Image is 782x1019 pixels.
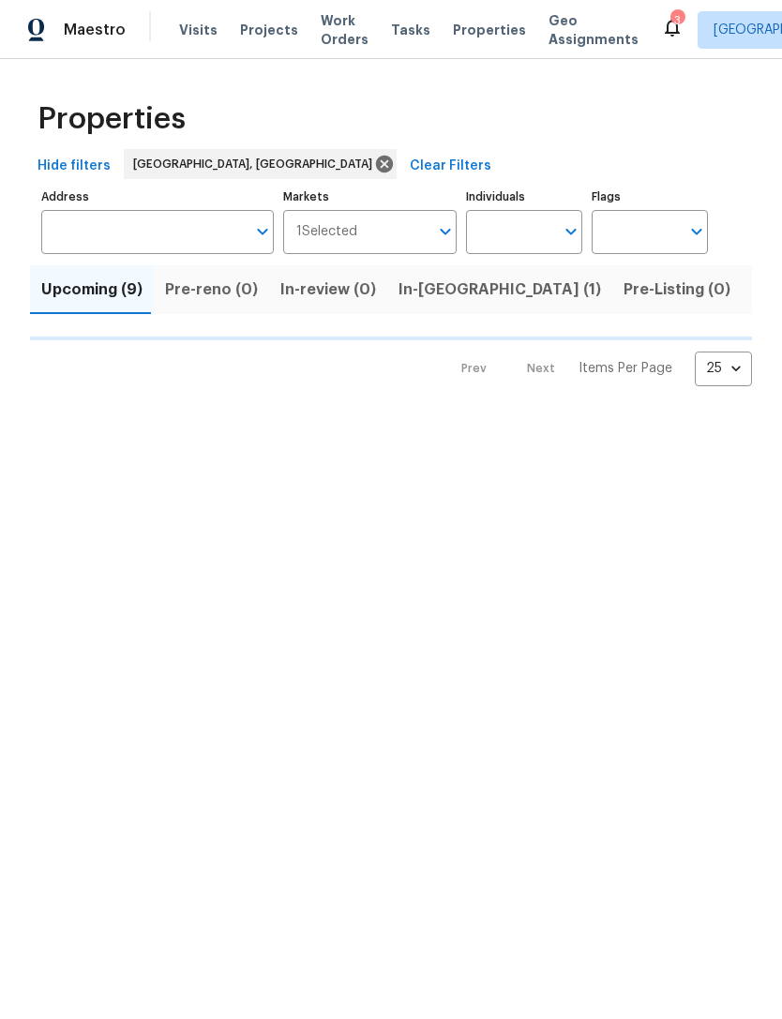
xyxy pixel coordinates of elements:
[558,218,584,245] button: Open
[165,277,258,303] span: Pre-reno (0)
[410,155,491,178] span: Clear Filters
[41,191,274,202] label: Address
[283,191,458,202] label: Markets
[592,191,708,202] label: Flags
[444,352,752,386] nav: Pagination Navigation
[453,21,526,39] span: Properties
[684,218,710,245] button: Open
[670,11,684,30] div: 3
[399,277,601,303] span: In-[GEOGRAPHIC_DATA] (1)
[240,21,298,39] span: Projects
[249,218,276,245] button: Open
[402,149,499,184] button: Clear Filters
[64,21,126,39] span: Maestro
[124,149,397,179] div: [GEOGRAPHIC_DATA], [GEOGRAPHIC_DATA]
[133,155,380,173] span: [GEOGRAPHIC_DATA], [GEOGRAPHIC_DATA]
[549,11,639,49] span: Geo Assignments
[695,344,752,393] div: 25
[179,21,218,39] span: Visits
[466,191,582,202] label: Individuals
[624,277,730,303] span: Pre-Listing (0)
[41,277,143,303] span: Upcoming (9)
[296,224,357,240] span: 1 Selected
[30,149,118,184] button: Hide filters
[38,155,111,178] span: Hide filters
[391,23,430,37] span: Tasks
[432,218,459,245] button: Open
[38,110,186,128] span: Properties
[321,11,368,49] span: Work Orders
[280,277,376,303] span: In-review (0)
[579,359,672,378] p: Items Per Page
